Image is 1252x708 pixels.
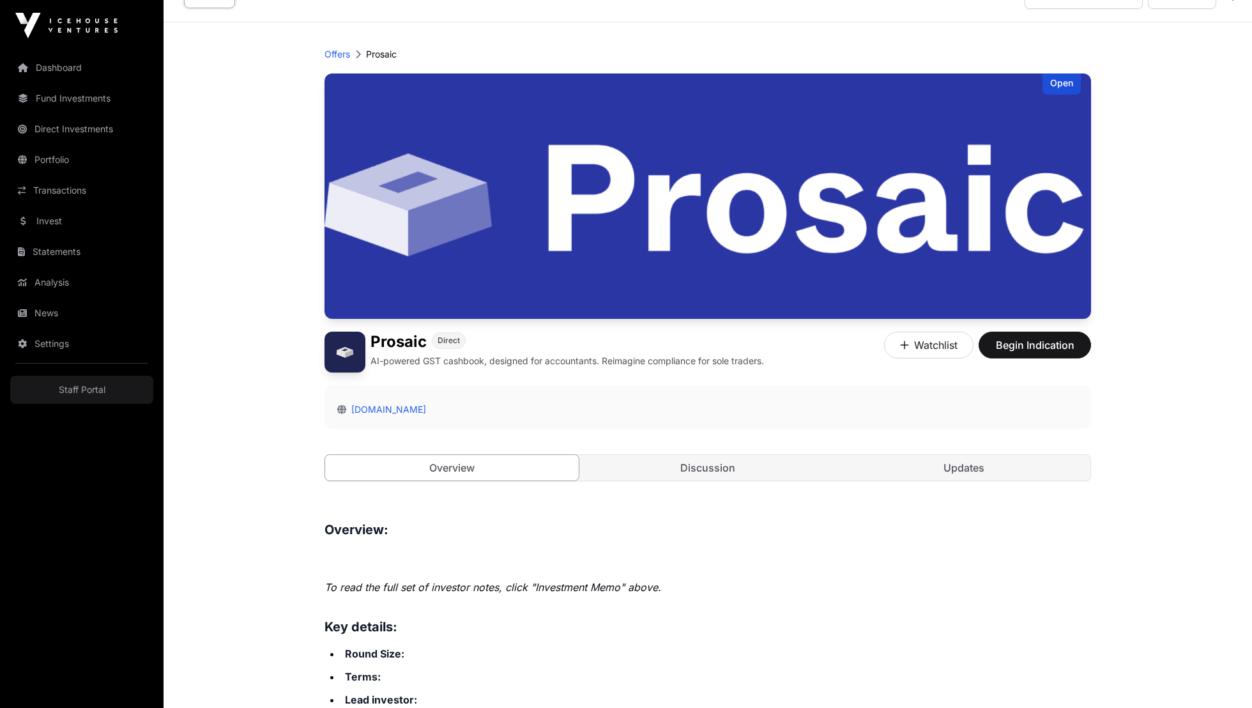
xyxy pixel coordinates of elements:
[324,332,365,373] img: Prosaic
[10,54,153,82] a: Dashboard
[10,330,153,358] a: Settings
[10,268,153,296] a: Analysis
[324,73,1091,319] img: Prosaic
[325,455,1090,481] nav: Tabs
[345,647,404,660] strong: Round Size:
[995,337,1075,353] span: Begin Indication
[979,344,1091,357] a: Begin Indication
[324,519,1091,540] h3: Overview:
[366,48,397,61] p: Prosaic
[581,455,835,481] a: Discussion
[10,176,153,204] a: Transactions
[10,238,153,266] a: Statements
[345,693,414,706] strong: Lead investor
[370,355,764,367] p: AI-powered GST cashbook, designed for accountants. Reimagine compliance for sole traders.
[324,454,579,481] a: Overview
[10,84,153,112] a: Fund Investments
[1042,73,1081,95] div: Open
[10,299,153,327] a: News
[10,376,153,404] a: Staff Portal
[884,332,973,358] button: Watchlist
[414,693,417,706] strong: :
[438,335,460,346] span: Direct
[324,617,1091,637] h3: Key details:
[837,455,1090,481] a: Updates
[10,207,153,235] a: Invest
[1188,647,1252,708] iframe: Chat Widget
[10,115,153,143] a: Direct Investments
[324,48,350,61] a: Offers
[345,670,381,683] strong: Terms:
[10,146,153,174] a: Portfolio
[370,332,427,352] h1: Prosaic
[324,581,661,594] em: To read the full set of investor notes, click "Investment Memo" above.
[346,404,426,415] a: [DOMAIN_NAME]
[15,13,118,38] img: Icehouse Ventures Logo
[979,332,1091,358] button: Begin Indication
